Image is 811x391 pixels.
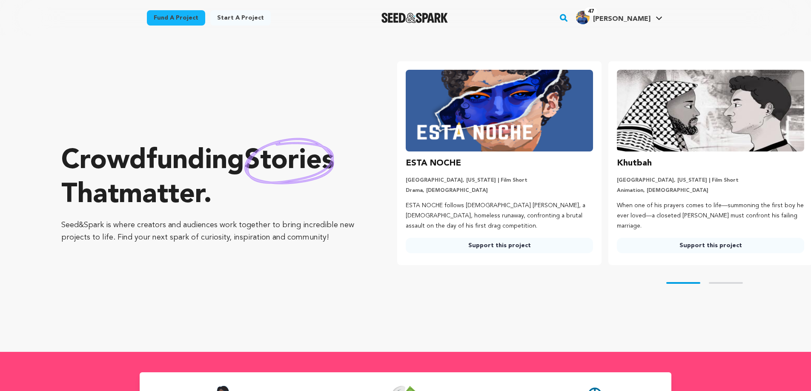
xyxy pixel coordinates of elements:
[574,9,664,24] a: Brijesh G.'s Profile
[381,13,448,23] img: Seed&Spark Logo Dark Mode
[574,9,664,27] span: Brijesh G.'s Profile
[617,177,804,184] p: [GEOGRAPHIC_DATA], [US_STATE] | Film Short
[406,187,593,194] p: Drama, [DEMOGRAPHIC_DATA]
[61,144,363,212] p: Crowdfunding that .
[61,219,363,244] p: Seed&Spark is where creators and audiences work together to bring incredible new projects to life...
[576,11,651,24] div: Brijesh G.'s Profile
[210,10,271,26] a: Start a project
[617,201,804,231] p: When one of his prayers comes to life—summoning the first boy he ever loved—a closeted [PERSON_NA...
[406,238,593,253] a: Support this project
[381,13,448,23] a: Seed&Spark Homepage
[147,10,205,26] a: Fund a project
[617,187,804,194] p: Animation, [DEMOGRAPHIC_DATA]
[585,7,597,16] span: 47
[576,11,590,24] img: aa3a6eba01ca51bb.jpg
[406,70,593,151] img: ESTA NOCHE image
[617,70,804,151] img: Khutbah image
[406,157,461,170] h3: ESTA NOCHE
[593,16,651,23] span: [PERSON_NAME]
[119,182,203,209] span: matter
[406,201,593,231] p: ESTA NOCHE follows [DEMOGRAPHIC_DATA] [PERSON_NAME], a [DEMOGRAPHIC_DATA], homeless runaway, conf...
[617,157,652,170] h3: Khutbah
[617,238,804,253] a: Support this project
[406,177,593,184] p: [GEOGRAPHIC_DATA], [US_STATE] | Film Short
[244,138,334,184] img: hand sketched image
